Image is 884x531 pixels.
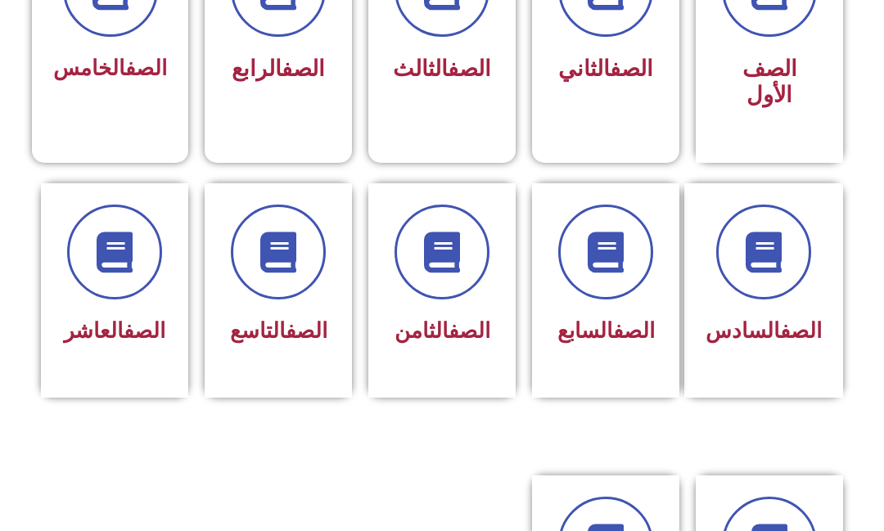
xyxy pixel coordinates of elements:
a: الصف [124,318,165,343]
a: الصف [448,56,491,82]
a: الصف [780,318,822,343]
span: السادس [706,318,822,343]
a: الصف [613,318,655,343]
span: الثامن [395,318,490,343]
span: الصف الأول [742,56,797,108]
span: الرابع [232,56,325,82]
span: السابع [557,318,655,343]
span: التاسع [230,318,327,343]
a: الصف [286,318,327,343]
a: الصف [449,318,490,343]
span: الثالث [393,56,491,82]
span: العاشر [64,318,165,343]
a: الصف [282,56,325,82]
span: الثاني [558,56,653,82]
span: الخامس [53,56,167,80]
a: الصف [125,56,167,80]
a: الصف [610,56,653,82]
